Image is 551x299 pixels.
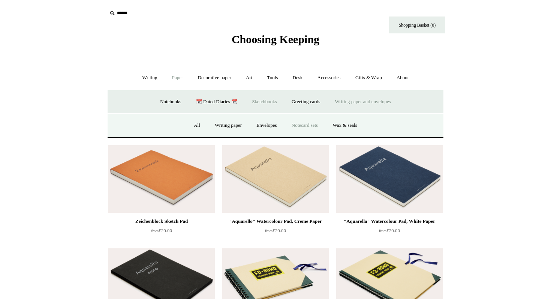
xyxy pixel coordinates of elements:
[232,39,319,44] a: Choosing Keeping
[328,92,398,112] a: Writing paper and envelopes
[336,217,443,248] a: "Aquarella" Watercolour Pad, White Paper from£20.00
[232,33,319,45] span: Choosing Keeping
[250,116,283,135] a: Envelopes
[286,68,310,88] a: Desk
[311,68,347,88] a: Accessories
[165,68,190,88] a: Paper
[222,145,329,213] a: "Aquarello" Watercolour Pad, Creme Paper "Aquarello" Watercolour Pad, Creme Paper
[187,116,207,135] a: All
[108,145,215,213] a: Zeichenblock Sketch Pad Zeichenblock Sketch Pad
[189,92,244,112] a: 📆 Dated Diaries 📆
[136,68,164,88] a: Writing
[338,217,441,226] div: "Aquarella" Watercolour Pad, White Paper
[245,92,283,112] a: Sketchbooks
[336,145,443,213] a: "Aquarella" Watercolour Pad, White Paper "Aquarella" Watercolour Pad, White Paper
[265,229,273,233] span: from
[261,68,285,88] a: Tools
[326,116,364,135] a: Wax & seals
[285,92,327,112] a: Greeting cards
[151,229,159,233] span: from
[239,68,259,88] a: Art
[336,145,443,213] img: "Aquarella" Watercolour Pad, White Paper
[151,228,172,233] span: £20.00
[390,68,416,88] a: About
[191,68,238,88] a: Decorative paper
[224,217,327,226] div: "Aquarello" Watercolour Pad, Creme Paper
[108,145,215,213] img: Zeichenblock Sketch Pad
[153,92,188,112] a: Notebooks
[379,228,400,233] span: £20.00
[285,116,325,135] a: Notecard sets
[222,145,329,213] img: "Aquarello" Watercolour Pad, Creme Paper
[349,68,389,88] a: Gifts & Wrap
[265,228,286,233] span: £20.00
[208,116,249,135] a: Writing paper
[110,217,213,226] div: Zeichenblock Sketch Pad
[379,229,386,233] span: from
[222,217,329,248] a: "Aquarello" Watercolour Pad, Creme Paper from£20.00
[108,217,215,248] a: Zeichenblock Sketch Pad from£20.00
[389,17,445,33] a: Shopping Basket (0)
